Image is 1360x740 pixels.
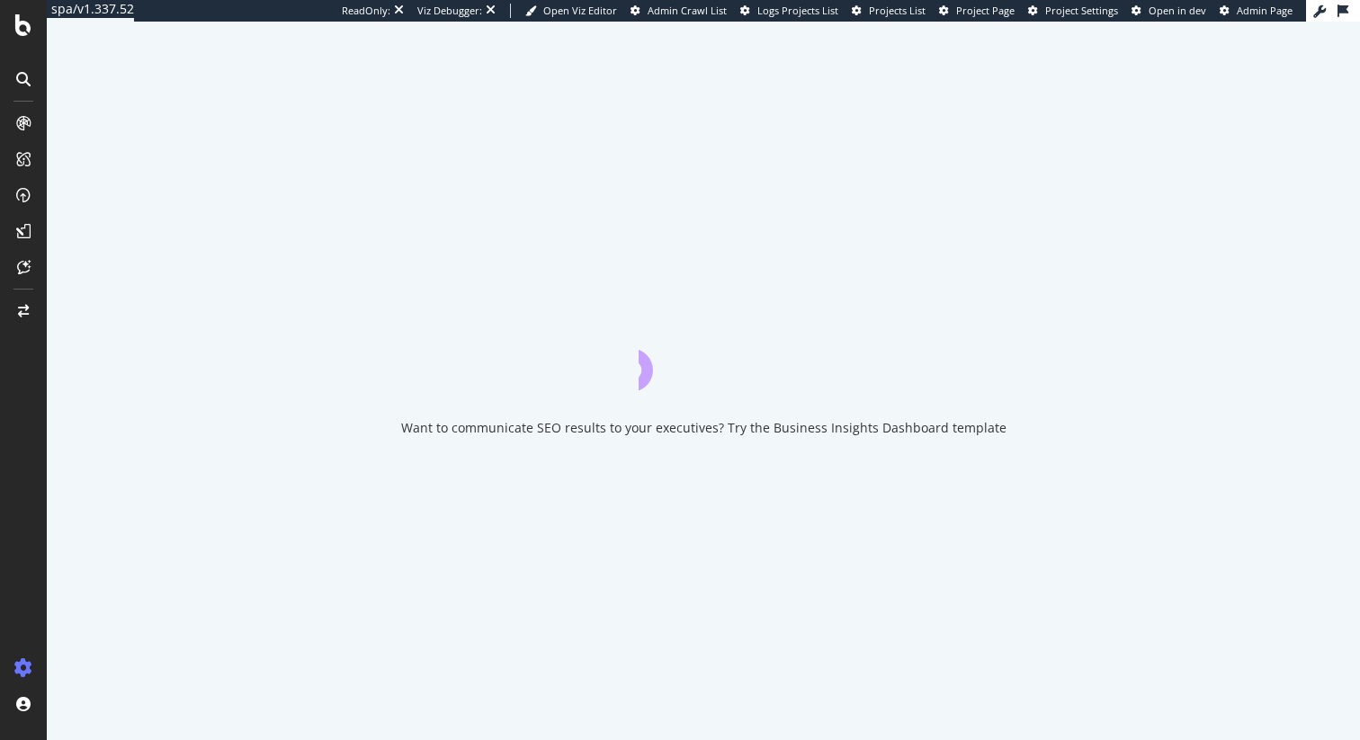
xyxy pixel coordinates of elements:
[1132,4,1206,18] a: Open in dev
[1149,4,1206,17] span: Open in dev
[740,4,838,18] a: Logs Projects List
[956,4,1015,17] span: Project Page
[342,4,390,18] div: ReadOnly:
[1237,4,1293,17] span: Admin Page
[648,4,727,17] span: Admin Crawl List
[757,4,838,17] span: Logs Projects List
[631,4,727,18] a: Admin Crawl List
[1028,4,1118,18] a: Project Settings
[417,4,482,18] div: Viz Debugger:
[401,419,1007,437] div: Want to communicate SEO results to your executives? Try the Business Insights Dashboard template
[939,4,1015,18] a: Project Page
[1045,4,1118,17] span: Project Settings
[639,325,768,390] div: animation
[525,4,617,18] a: Open Viz Editor
[852,4,926,18] a: Projects List
[543,4,617,17] span: Open Viz Editor
[869,4,926,17] span: Projects List
[1220,4,1293,18] a: Admin Page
